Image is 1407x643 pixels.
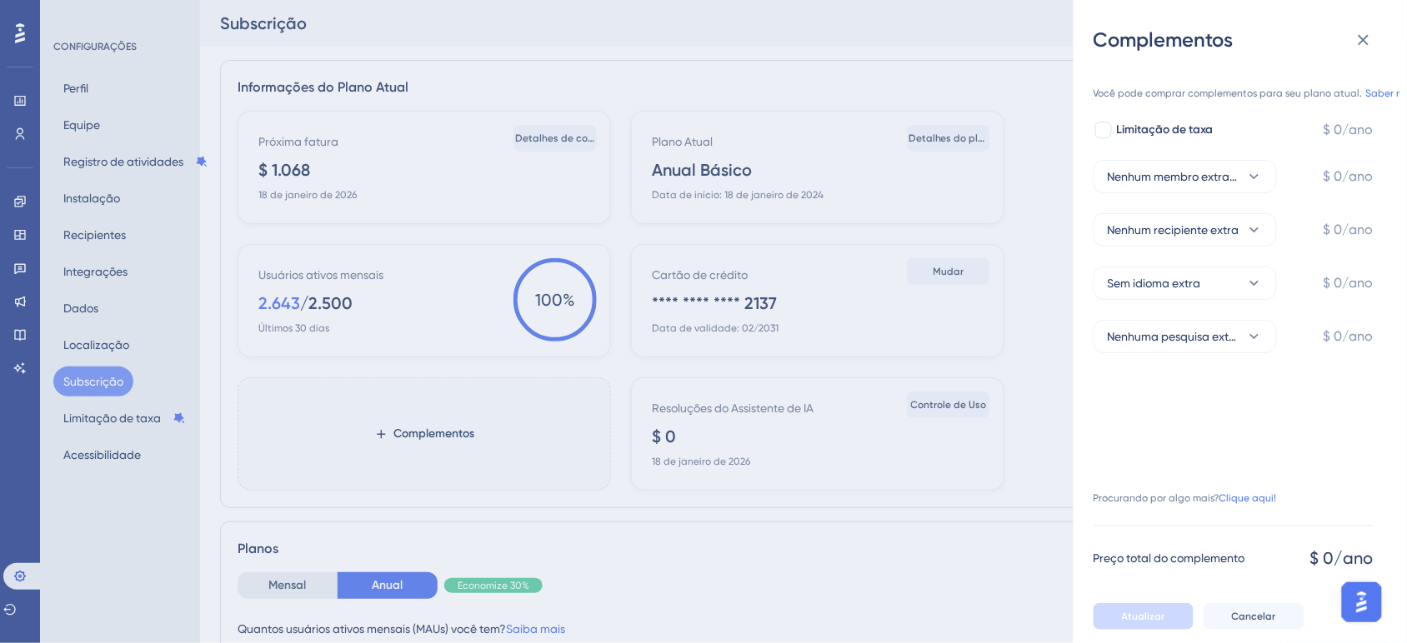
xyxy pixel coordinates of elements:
font: Você pode comprar complementos para seu plano atual. [1094,87,1363,99]
font: $ 0/ano [1324,122,1374,137]
font: $ 0/ano [1310,548,1374,568]
button: Atualizar [1094,603,1194,630]
font: $ 0/ano [1324,275,1374,291]
font: Preço total do complemento [1094,551,1245,565]
font: $ 0/ano [1324,328,1374,344]
iframe: Iniciador do Assistente de IA do UserGuiding [1337,577,1387,627]
font: Nenhum recipiente extra [1108,223,1239,237]
font: Cancelar [1232,611,1276,622]
font: Complementos [1094,27,1234,52]
font: Limitação de taxa [1117,122,1214,137]
font: Nenhuma pesquisa extra [1108,330,1241,343]
button: Nenhum recipiente extra [1094,213,1277,247]
a: Clique aqui! [1219,491,1277,505]
button: Sem idioma extra [1094,267,1277,300]
font: $ 0/ano [1324,222,1374,237]
button: Cancelar [1204,603,1304,630]
button: Nenhum membro extra da equipe [1094,160,1277,193]
font: $ 0/ano [1324,168,1374,184]
font: Sem idioma extra [1108,277,1201,290]
font: Nenhum membro extra da equipe [1108,170,1288,183]
font: Atualizar [1122,611,1165,622]
font: Procurando por algo mais? [1094,492,1219,504]
font: Clique aqui! [1219,492,1277,504]
button: Nenhuma pesquisa extra [1094,320,1277,353]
